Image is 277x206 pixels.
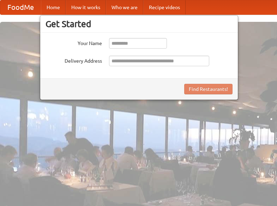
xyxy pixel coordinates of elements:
[46,38,102,47] label: Your Name
[106,0,143,14] a: Who we are
[46,19,233,29] h3: Get Started
[41,0,66,14] a: Home
[66,0,106,14] a: How it works
[184,84,233,94] button: Find Restaurants!
[46,56,102,64] label: Delivery Address
[0,0,41,14] a: FoodMe
[143,0,186,14] a: Recipe videos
